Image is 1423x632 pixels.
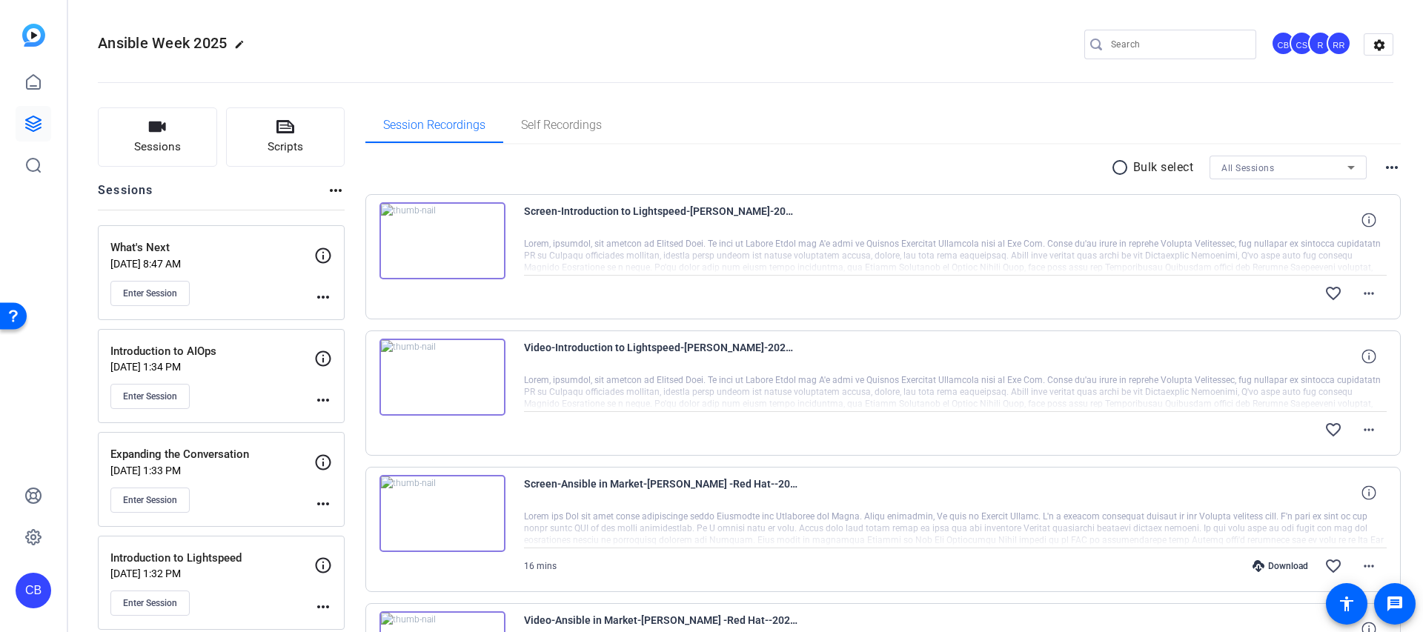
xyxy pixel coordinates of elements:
mat-icon: more_horiz [314,391,332,409]
img: blue-gradient.svg [22,24,45,47]
button: Enter Session [110,591,190,616]
p: Expanding the Conversation [110,446,314,463]
div: CB [16,573,51,608]
mat-icon: settings [1364,34,1394,56]
p: Introduction to Lightspeed [110,550,314,567]
mat-icon: more_horiz [1360,285,1378,302]
mat-icon: accessibility [1338,595,1356,613]
button: Enter Session [110,384,190,409]
mat-icon: more_horiz [327,182,345,199]
p: [DATE] 1:33 PM [110,465,314,476]
ngx-avatar: rfridman [1308,31,1334,57]
h2: Sessions [98,182,153,210]
mat-icon: favorite_border [1324,557,1342,575]
mat-icon: message [1386,595,1404,613]
span: Enter Session [123,287,177,299]
div: R [1308,31,1333,56]
mat-icon: more_horiz [314,598,332,616]
button: Enter Session [110,488,190,513]
span: Session Recordings [383,119,485,131]
div: CS [1290,31,1314,56]
span: 16 mins [524,561,557,571]
button: Sessions [98,107,217,167]
button: Scripts [226,107,345,167]
button: Enter Session [110,281,190,306]
p: What's Next [110,239,314,256]
mat-icon: more_horiz [1360,421,1378,439]
mat-icon: more_horiz [1383,159,1401,176]
input: Search [1111,36,1244,53]
ngx-avatar: Christian Binder [1271,31,1297,57]
span: Ansible Week 2025 [98,34,227,52]
span: Self Recordings [521,119,602,131]
span: Enter Session [123,597,177,609]
img: thumb-nail [379,475,505,552]
mat-icon: more_horiz [314,288,332,306]
p: Introduction to AIOps [110,343,314,360]
img: thumb-nail [379,202,505,279]
ngx-avatar: Connelly Simmons [1290,31,1316,57]
span: Enter Session [123,494,177,506]
p: [DATE] 1:34 PM [110,361,314,373]
span: All Sessions [1221,163,1274,173]
mat-icon: radio_button_unchecked [1111,159,1133,176]
span: Sessions [134,139,181,156]
span: Screen-Introduction to Lightspeed-[PERSON_NAME]-2025-08-11-11-08-17-767-0 [524,202,798,238]
span: Screen-Ansible in Market-[PERSON_NAME] -Red Hat--2025-08-11-10-37-27-974-0 [524,475,798,510]
mat-icon: favorite_border [1324,421,1342,439]
span: Video-Introduction to Lightspeed-[PERSON_NAME]-2025-08-11-11-08-17-767-0 [524,339,798,374]
img: thumb-nail [379,339,505,416]
div: CB [1271,31,1296,56]
p: [DATE] 8:47 AM [110,258,314,270]
mat-icon: more_horiz [314,495,332,513]
mat-icon: favorite_border [1324,285,1342,302]
ngx-avatar: Roberto Rodriguez [1327,31,1353,57]
p: [DATE] 1:32 PM [110,568,314,579]
mat-icon: edit [234,39,252,57]
p: Bulk select [1133,159,1194,176]
span: Scripts [268,139,303,156]
mat-icon: more_horiz [1360,557,1378,575]
span: Enter Session [123,390,177,402]
div: Download [1245,560,1316,572]
div: RR [1327,31,1351,56]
